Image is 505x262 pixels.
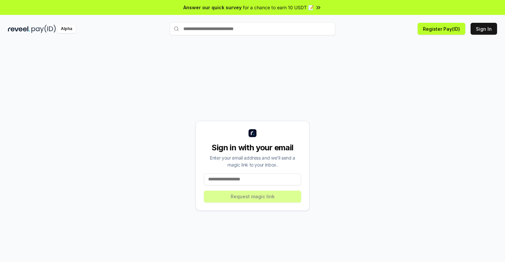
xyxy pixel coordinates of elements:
div: Sign in with your email [204,142,301,153]
button: Sign In [471,23,497,35]
span: for a chance to earn 10 USDT 📝 [243,4,314,11]
img: reveel_dark [8,25,30,33]
span: Answer our quick survey [183,4,242,11]
img: pay_id [31,25,56,33]
div: Alpha [57,25,76,33]
button: Register Pay(ID) [418,23,465,35]
img: logo_small [249,129,256,137]
div: Enter your email address and we’ll send a magic link to your inbox. [204,154,301,168]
